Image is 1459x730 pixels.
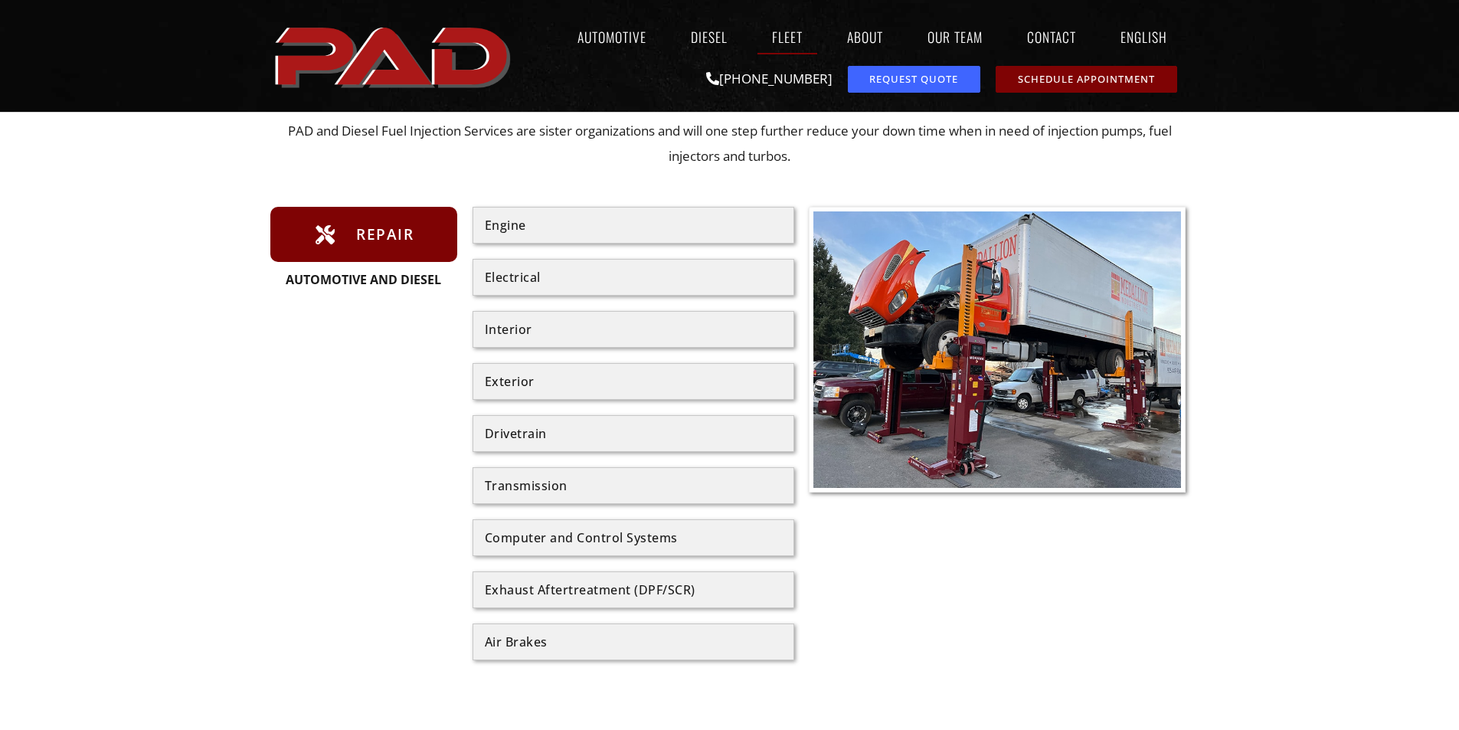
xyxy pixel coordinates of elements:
[1018,74,1155,84] span: Schedule Appointment
[869,74,958,84] span: Request Quote
[485,427,782,440] div: Drivetrain
[270,273,457,286] div: Automotive and Diesel
[485,271,782,283] div: Electrical
[848,66,980,93] a: request a service or repair quote
[913,19,997,54] a: Our Team
[996,66,1177,93] a: schedule repair or service appointment
[813,211,1182,488] img: A large orange and white box truck is elevated on hydraulic lifts in an outdoor parking lot, with...
[676,19,742,54] a: Diesel
[485,480,782,492] div: Transmission
[485,636,782,648] div: Air Brakes
[485,532,782,544] div: Computer and Control Systems
[1106,19,1189,54] a: English
[519,19,1189,54] nav: Menu
[833,19,898,54] a: About
[563,19,661,54] a: Automotive
[270,15,519,97] img: The image shows the word "PAD" in bold, red, uppercase letters with a slight shadow effect.
[485,375,782,388] div: Exterior
[270,119,1189,169] p: PAD and Diesel Fuel Injection Services are sister organizations and will one step further reduce ...
[757,19,817,54] a: Fleet
[485,323,782,336] div: Interior
[270,15,519,97] a: pro automotive and diesel home page
[485,584,782,596] div: Exhaust Aftertreatment (DPF/SCR)
[352,222,414,247] span: Repair
[1012,19,1091,54] a: Contact
[485,219,782,231] div: Engine
[706,70,833,87] a: [PHONE_NUMBER]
